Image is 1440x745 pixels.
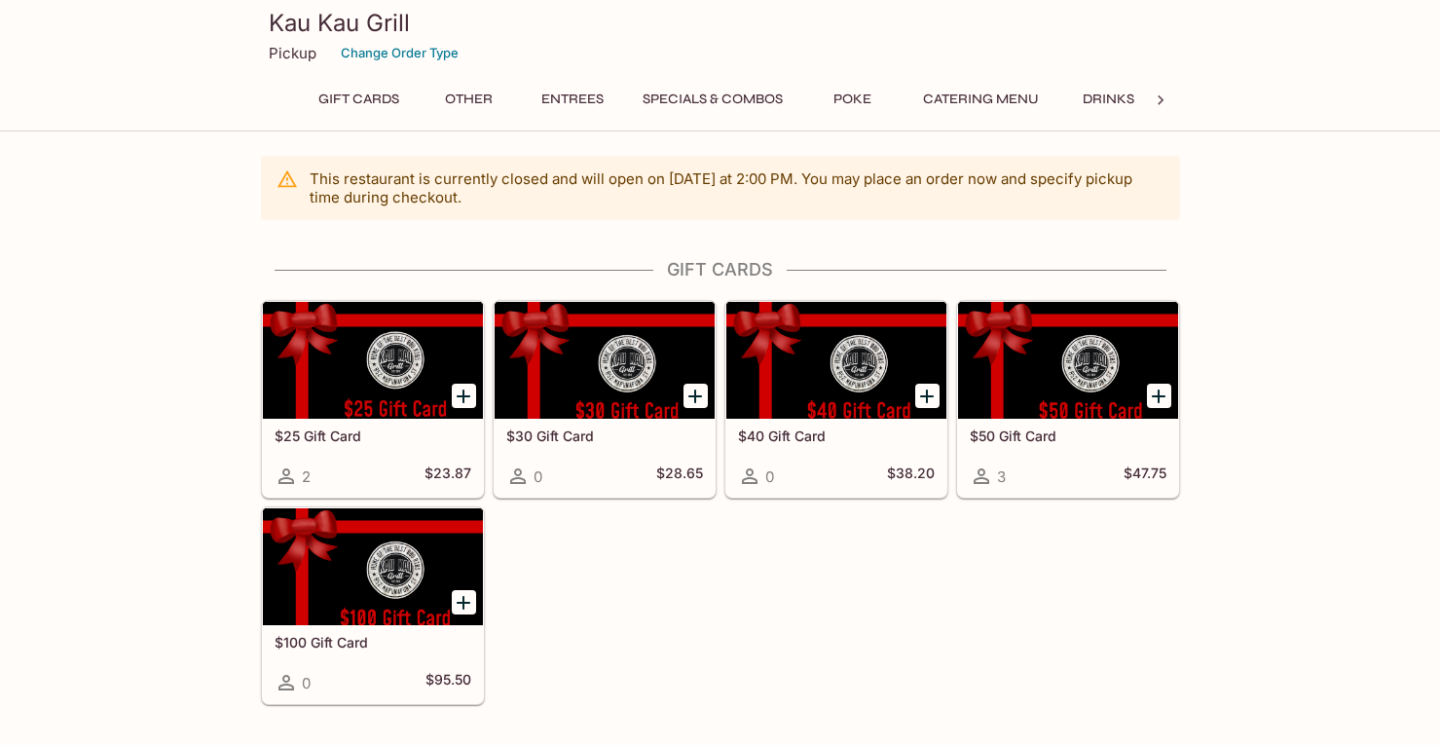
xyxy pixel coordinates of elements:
div: $40 Gift Card [726,302,946,419]
h5: $95.50 [425,671,471,694]
h5: $25 Gift Card [275,428,471,444]
span: 2 [302,467,311,486]
span: 0 [302,674,311,692]
a: $100 Gift Card0$95.50 [262,507,484,704]
a: $25 Gift Card2$23.87 [262,301,484,498]
a: $30 Gift Card0$28.65 [494,301,716,498]
div: $30 Gift Card [495,302,715,419]
button: Add $40 Gift Card [915,384,940,408]
h5: $47.75 [1124,465,1166,488]
button: Drinks [1065,86,1153,113]
button: Gift Cards [308,86,410,113]
a: $50 Gift Card3$47.75 [957,301,1179,498]
h5: $40 Gift Card [738,428,935,444]
div: $50 Gift Card [958,302,1178,419]
button: Catering Menu [912,86,1050,113]
h5: $30 Gift Card [506,428,703,444]
div: $25 Gift Card [263,302,483,419]
p: This restaurant is currently closed and will open on [DATE] at 2:00 PM . You may place an order n... [310,169,1164,206]
h5: $38.20 [887,465,935,488]
span: 0 [534,467,542,486]
button: Add $30 Gift Card [683,384,708,408]
h3: Kau Kau Grill [269,8,1172,38]
h4: Gift Cards [261,259,1180,280]
h5: $100 Gift Card [275,634,471,651]
span: 0 [765,467,774,486]
h5: $23.87 [425,465,471,488]
button: Change Order Type [332,38,467,68]
h5: $28.65 [656,465,703,488]
p: Pickup [269,44,316,62]
button: Other [425,86,513,113]
button: Entrees [529,86,616,113]
span: 3 [997,467,1006,486]
button: Add $25 Gift Card [452,384,476,408]
h5: $50 Gift Card [970,428,1166,444]
button: Add $100 Gift Card [452,590,476,615]
button: Specials & Combos [632,86,794,113]
div: $100 Gift Card [263,508,483,625]
a: $40 Gift Card0$38.20 [725,301,947,498]
button: Add $50 Gift Card [1147,384,1171,408]
button: Poke [809,86,897,113]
